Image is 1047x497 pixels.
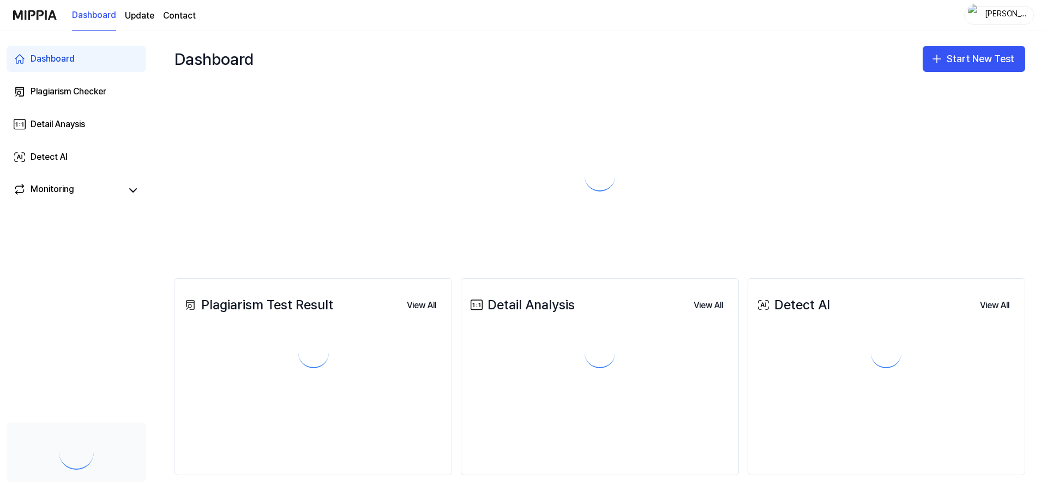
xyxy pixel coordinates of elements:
[72,1,116,31] a: Dashboard
[31,118,85,131] div: Detail Anaysis
[468,295,575,315] div: Detail Analysis
[685,295,732,316] button: View All
[31,151,68,164] div: Detect AI
[398,295,445,316] button: View All
[125,9,154,22] a: Update
[971,294,1018,316] a: View All
[7,79,146,105] a: Plagiarism Checker
[182,295,333,315] div: Plagiarism Test Result
[964,6,1034,25] button: profile[PERSON_NAME]
[398,294,445,316] a: View All
[923,46,1025,72] button: Start New Test
[13,183,122,198] a: Monitoring
[755,295,830,315] div: Detect AI
[685,294,732,316] a: View All
[31,183,74,198] div: Monitoring
[31,52,75,65] div: Dashboard
[31,85,106,98] div: Plagiarism Checker
[984,9,1027,21] div: [PERSON_NAME]
[163,9,196,22] a: Contact
[968,4,981,26] img: profile
[7,46,146,72] a: Dashboard
[971,295,1018,316] button: View All
[7,111,146,137] a: Detail Anaysis
[7,144,146,170] a: Detect AI
[174,41,254,76] div: Dashboard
